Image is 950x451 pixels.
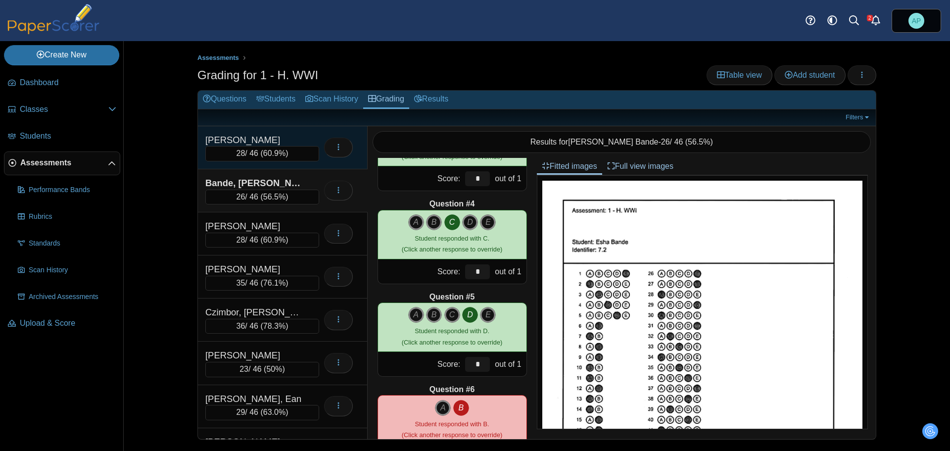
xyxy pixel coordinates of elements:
span: 29 [237,408,245,416]
div: out of 1 [492,166,526,191]
span: 26 [237,193,245,201]
a: Filters [843,112,873,122]
span: 56.5% [263,193,285,201]
a: Archived Assessments [14,285,120,309]
a: Scan History [300,91,363,109]
span: 36 [237,322,245,330]
a: Create New [4,45,119,65]
i: D [462,307,478,323]
a: Assessments [4,151,120,175]
span: Dashboard [20,77,116,88]
div: [PERSON_NAME] [205,263,304,276]
i: B [426,307,442,323]
small: (Click another response to override) [402,142,502,160]
a: Fitted images [537,158,602,175]
span: Rubrics [29,212,116,222]
div: [PERSON_NAME] [205,349,304,362]
h1: Grading for 1 - H. WWI [197,67,318,84]
i: A [435,400,451,416]
span: Upload & Score [20,318,116,329]
div: / 46 ( ) [205,233,319,248]
i: E [480,307,496,323]
div: out of 1 [492,352,526,376]
div: Score: [378,352,463,376]
span: 63.0% [263,408,285,416]
span: Classes [20,104,108,115]
b: Question #5 [429,292,475,302]
span: Adam Pianka [908,13,924,29]
a: Results [409,91,453,109]
img: PaperScorer [4,4,103,34]
span: Assessments [20,157,108,168]
span: 26 [661,138,670,146]
div: [PERSON_NAME], Ean [205,393,304,405]
a: Dashboard [4,71,120,95]
div: [PERSON_NAME] [205,220,304,233]
a: Assessments [195,52,241,64]
div: / 46 ( ) [205,276,319,291]
a: Standards [14,232,120,255]
span: 28 [237,149,245,157]
div: / 46 ( ) [205,190,319,204]
span: Archived Assessments [29,292,116,302]
i: C [444,307,460,323]
span: Adam Pianka [912,17,921,24]
span: Students [20,131,116,142]
span: 60.9% [263,236,285,244]
a: Students [4,125,120,149]
div: Score: [378,166,463,191]
div: / 46 ( ) [205,362,319,377]
a: Adam Pianka [892,9,941,33]
span: 78.3% [263,322,285,330]
span: [PERSON_NAME] Bande [568,138,658,146]
a: Grading [363,91,409,109]
span: 35 [237,279,245,287]
span: Performance Bands [29,185,116,195]
i: A [408,307,424,323]
a: Alerts [865,10,887,32]
span: Student responded with B. [415,420,489,428]
div: Bande, [PERSON_NAME] [205,177,304,190]
i: B [453,400,469,416]
a: Classes [4,98,120,122]
a: Students [251,91,300,109]
i: A [408,214,424,230]
div: / 46 ( ) [205,146,319,161]
i: D [462,214,478,230]
span: Standards [29,239,116,249]
span: 28 [237,236,245,244]
a: Questions [198,91,251,109]
div: [PERSON_NAME] [205,134,304,147]
i: E [480,214,496,230]
span: 60.9% [263,149,285,157]
span: Add student [785,71,835,79]
div: Czimbor, [PERSON_NAME] [205,306,304,319]
b: Question #4 [429,199,475,209]
span: 50% [266,365,282,373]
a: Scan History [14,258,120,282]
a: PaperScorer [4,27,103,36]
span: Student responded with C. [415,235,489,242]
a: Full view images [602,158,678,175]
a: Add student [774,65,845,85]
small: (Click another response to override) [402,420,502,439]
small: (Click another response to override) [402,235,502,253]
span: Scan History [29,265,116,275]
i: C [444,214,460,230]
a: Performance Bands [14,178,120,202]
span: 76.1% [263,279,285,287]
div: [PERSON_NAME] [205,436,304,449]
span: 56.5% [688,138,710,146]
span: Assessments [197,54,239,61]
div: Score: [378,259,463,284]
div: Results for - / 46 ( ) [373,131,871,153]
a: Rubrics [14,205,120,229]
div: / 46 ( ) [205,405,319,420]
span: 23 [239,365,248,373]
i: B [426,214,442,230]
small: (Click another response to override) [402,327,502,346]
div: out of 1 [492,259,526,284]
b: Question #6 [429,384,475,395]
a: Upload & Score [4,312,120,336]
a: Table view [707,65,772,85]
